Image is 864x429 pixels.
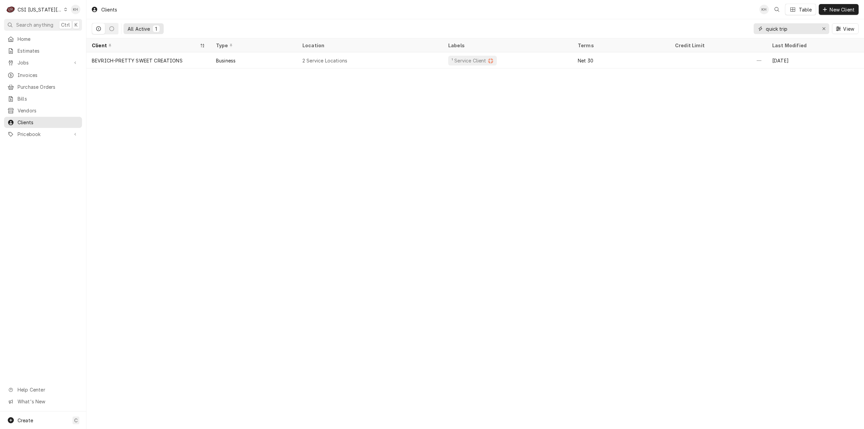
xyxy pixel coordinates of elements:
div: Client [92,42,198,49]
span: Bills [18,95,79,102]
span: Estimates [18,47,79,54]
a: Go to What's New [4,396,82,407]
a: Purchase Orders [4,81,82,92]
div: Labels [448,42,567,49]
button: View [832,23,859,34]
div: BEVRICH-PRETTY SWEET CREATIONS [92,57,183,64]
button: New Client [819,4,859,15]
div: — [670,52,767,69]
span: Search anything [16,21,53,28]
span: Vendors [18,107,79,114]
span: Create [18,418,33,423]
span: Purchase Orders [18,83,79,90]
div: Business [216,57,236,64]
a: Go to Pricebook [4,129,82,140]
span: C [74,417,78,424]
div: KH [759,5,769,14]
div: CSI [US_STATE][GEOGRAPHIC_DATA] [18,6,62,13]
div: Kelsey Hetlage's Avatar [71,5,80,14]
div: Table [799,6,812,13]
div: Type [216,42,290,49]
div: C [6,5,16,14]
a: Go to Help Center [4,384,82,395]
div: Credit Limit [675,42,760,49]
a: Clients [4,117,82,128]
span: Pricebook [18,131,69,138]
div: KH [71,5,80,14]
a: Vendors [4,105,82,116]
span: Clients [18,119,79,126]
div: 1 [154,25,158,32]
div: Net 30 [578,57,593,64]
span: Home [18,35,79,43]
div: Location [302,42,437,49]
span: Jobs [18,59,69,66]
span: View [842,25,856,32]
a: Bills [4,93,82,104]
span: K [75,21,78,28]
div: [DATE] [767,52,864,69]
div: CSI Kansas City's Avatar [6,5,16,14]
a: Home [4,33,82,45]
button: Erase input [818,23,829,34]
button: Open search [772,4,782,15]
div: All Active [128,25,150,32]
a: Invoices [4,70,82,81]
input: Keyword search [766,23,816,34]
button: Search anythingCtrlK [4,19,82,31]
div: Terms [578,42,663,49]
a: Go to Jobs [4,57,82,68]
div: Kelsey Hetlage's Avatar [759,5,769,14]
div: 2 Service Locations [302,57,347,64]
div: ¹ Service Client 🛟 [451,57,494,64]
a: Estimates [4,45,82,56]
span: Invoices [18,72,79,79]
span: Ctrl [61,21,70,28]
span: Help Center [18,386,78,393]
span: New Client [828,6,856,13]
div: Last Modified [772,42,857,49]
span: What's New [18,398,78,405]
